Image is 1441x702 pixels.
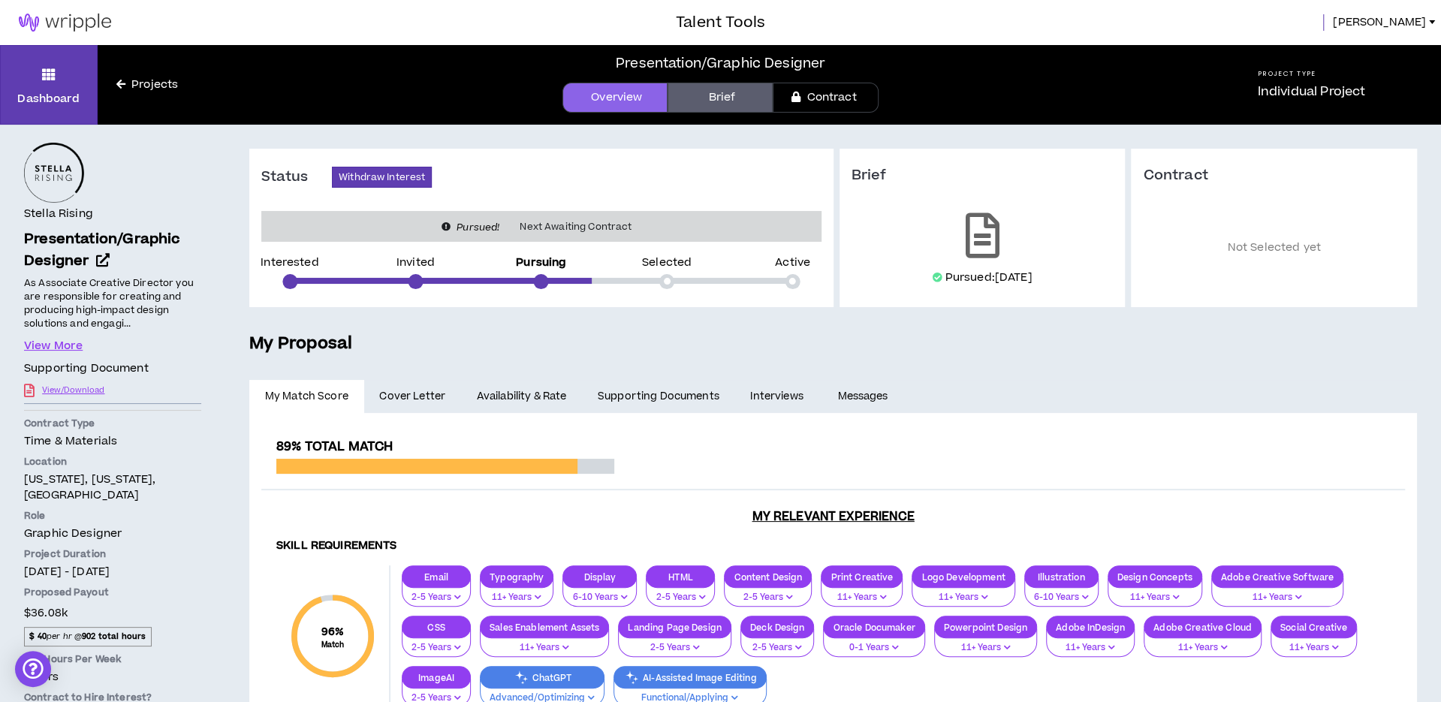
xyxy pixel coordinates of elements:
p: Project Duration [24,547,201,561]
p: Landing Page Design [619,622,731,633]
p: Display [563,571,636,583]
p: Time & Materials [24,433,201,449]
p: Individual Project [1257,83,1365,101]
h3: Contract [1143,167,1405,185]
p: Selected [642,258,692,268]
strong: $ 40 [29,631,47,642]
button: 6-10 Years [1024,578,1099,607]
button: 11+ Years [1046,628,1135,657]
p: HTML [647,571,714,583]
p: Interested [261,258,318,268]
a: View/Download [42,377,104,403]
p: Powerpoint Design [935,622,1036,633]
h3: My Relevant Experience [261,509,1405,524]
a: My Match Score [249,380,364,413]
a: Contract [773,83,878,113]
h4: Skill Requirements [276,539,1390,553]
p: [US_STATE], [US_STATE], [GEOGRAPHIC_DATA] [24,472,201,503]
p: As Associate Creative Director you are responsible for creating and producing high-impact design ... [24,275,201,331]
h3: Brief [852,167,1114,185]
span: 89% Total Match [276,438,393,456]
p: 11+ Years [1153,641,1252,655]
p: Role [24,509,201,523]
a: Availability & Rate [461,380,582,413]
p: Social Creative [1271,622,1356,633]
p: [DATE] - [DATE] [24,564,201,580]
button: 2-5 Years [724,578,812,607]
p: 2-5 Years [734,591,802,604]
button: 2-5 Years [740,628,815,657]
p: 11+ Years [921,591,1005,604]
h3: Status [261,168,332,186]
p: Proposed Payout [24,586,201,599]
div: Open Intercom Messenger [15,651,51,687]
p: 0-1 Years [833,641,915,655]
p: 41 hrs [24,669,201,685]
button: 2-5 Years [646,578,715,607]
p: 6-10 Years [572,591,627,604]
p: Active [775,258,810,268]
p: Typography [481,571,553,583]
p: 6-10 Years [1034,591,1089,604]
h4: Stella Rising [24,206,93,222]
p: ImageAI [402,672,470,683]
span: $36.08k [24,602,68,622]
p: 2-5 Years [656,591,705,604]
h5: My Proposal [249,331,1417,357]
a: Interviews [735,380,822,413]
p: Sales Enablement Assets [481,622,608,633]
a: Brief [668,83,773,113]
p: Print Creative [821,571,902,583]
button: 2-5 Years [402,628,471,657]
p: AI-Assisted Image Editing [614,672,766,683]
p: 11+ Years [490,641,599,655]
button: 11+ Years [821,578,903,607]
p: Not Selected yet [1143,207,1405,289]
p: Supporting Document [24,360,149,377]
p: Pursuing [516,258,566,268]
p: Location [24,455,201,469]
span: Cover Letter [379,388,445,405]
p: Content Design [725,571,811,583]
span: Next Awaiting Contract [511,219,641,234]
p: CSS [402,622,470,633]
p: 2-5 Years [750,641,805,655]
p: Oracle Documaker [824,622,924,633]
span: 96 % [321,624,345,640]
button: 11+ Years [912,578,1014,607]
span: Presentation/Graphic Designer [24,229,180,271]
p: 11+ Years [490,591,544,604]
button: Withdraw Interest [332,167,432,188]
p: 11+ Years [1056,641,1125,655]
button: 11+ Years [480,628,609,657]
p: Design Concepts [1108,571,1201,583]
p: Deck Design [741,622,814,633]
p: Invited [396,258,435,268]
button: 11+ Years [1271,628,1357,657]
p: Adobe InDesign [1047,622,1134,633]
p: Avg Hours Per Week [24,652,201,666]
p: 11+ Years [944,641,1027,655]
p: Email [402,571,470,583]
p: 11+ Years [1280,641,1347,655]
strong: 902 total hours [82,631,146,642]
h5: Project Type [1257,69,1365,79]
div: Presentation/Graphic Designer [616,53,825,74]
span: Graphic Designer [24,526,122,541]
p: Dashboard [17,91,80,107]
span: per hr @ [24,627,152,646]
button: 0-1 Years [823,628,924,657]
i: Pursued! [457,221,499,234]
p: 11+ Years [831,591,893,604]
span: [PERSON_NAME] [1333,14,1426,31]
h3: Talent Tools [676,11,765,34]
p: ChatGPT [481,672,604,683]
button: 11+ Years [934,628,1037,657]
button: 11+ Years [1144,628,1262,657]
button: 11+ Years [480,578,553,607]
button: 11+ Years [1108,578,1202,607]
a: Supporting Documents [582,380,734,413]
a: Messages [822,380,907,413]
p: Pursued: [DATE] [945,270,1032,285]
p: 2-5 Years [411,591,461,604]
